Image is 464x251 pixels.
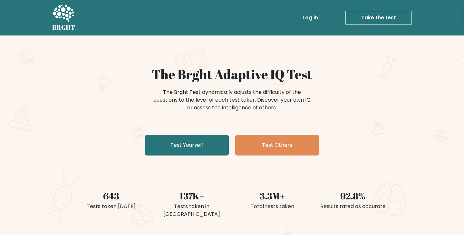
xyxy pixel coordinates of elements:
div: 643 [75,189,148,203]
a: Log in [300,11,321,24]
div: Results rated as accurate [316,203,389,210]
a: Test Yourself [145,135,229,156]
a: Take the test [345,11,412,25]
div: 92.8% [316,189,389,203]
div: Tests taken in [GEOGRAPHIC_DATA] [155,203,228,218]
h1: The Brght Adaptive IQ Test [75,66,389,82]
div: 3.3M+ [236,189,309,203]
a: Test Others [235,135,319,156]
div: Tests taken [DATE] [75,203,148,210]
h5: BRGHT [52,24,75,31]
div: 137K+ [155,189,228,203]
div: The Brght Test dynamically adjusts the difficulty of the questions to the level of each test take... [151,88,313,112]
a: BRGHT [52,3,75,33]
div: Total tests taken [236,203,309,210]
